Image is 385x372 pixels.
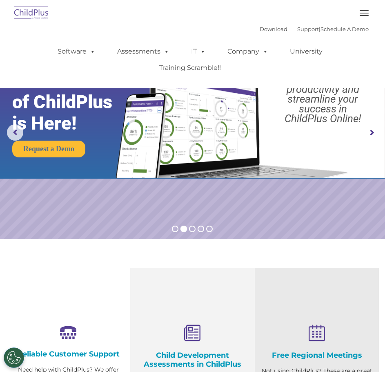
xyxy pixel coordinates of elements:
[219,43,276,60] a: Company
[260,26,287,32] a: Download
[12,70,135,134] rs-layer: The Future of ChildPlus is Here!
[136,351,248,369] h4: Child Development Assessments in ChildPlus
[320,26,369,32] a: Schedule A Demo
[109,43,178,60] a: Assessments
[282,43,331,60] a: University
[251,284,385,372] iframe: Chat Widget
[266,74,380,123] rs-layer: Boost your productivity and streamline your success in ChildPlus Online!
[260,26,369,32] font: |
[4,347,24,368] button: Cookies Settings
[12,4,51,23] img: ChildPlus by Procare Solutions
[151,60,229,76] a: Training Scramble!!
[49,43,104,60] a: Software
[12,350,124,359] h4: Reliable Customer Support
[12,141,85,157] a: Request a Demo
[183,43,214,60] a: IT
[297,26,319,32] a: Support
